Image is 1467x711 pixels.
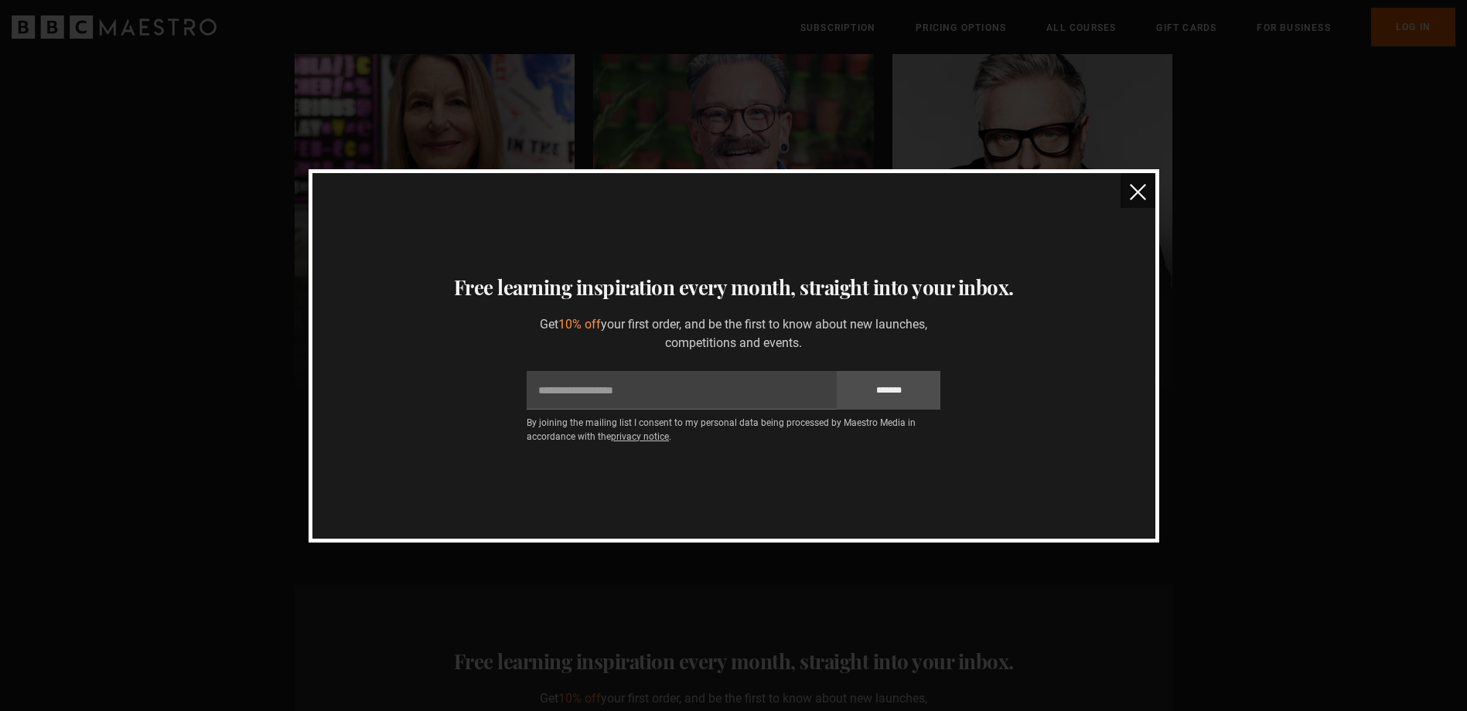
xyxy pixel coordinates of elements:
a: privacy notice [611,431,669,442]
p: By joining the mailing list I consent to my personal data being processed by Maestro Media in acc... [527,416,940,444]
h3: Free learning inspiration every month, straight into your inbox. [331,272,1137,303]
button: close [1121,173,1155,208]
p: Get your first order, and be the first to know about new launches, competitions and events. [527,315,940,352]
span: 10% off [558,317,601,332]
